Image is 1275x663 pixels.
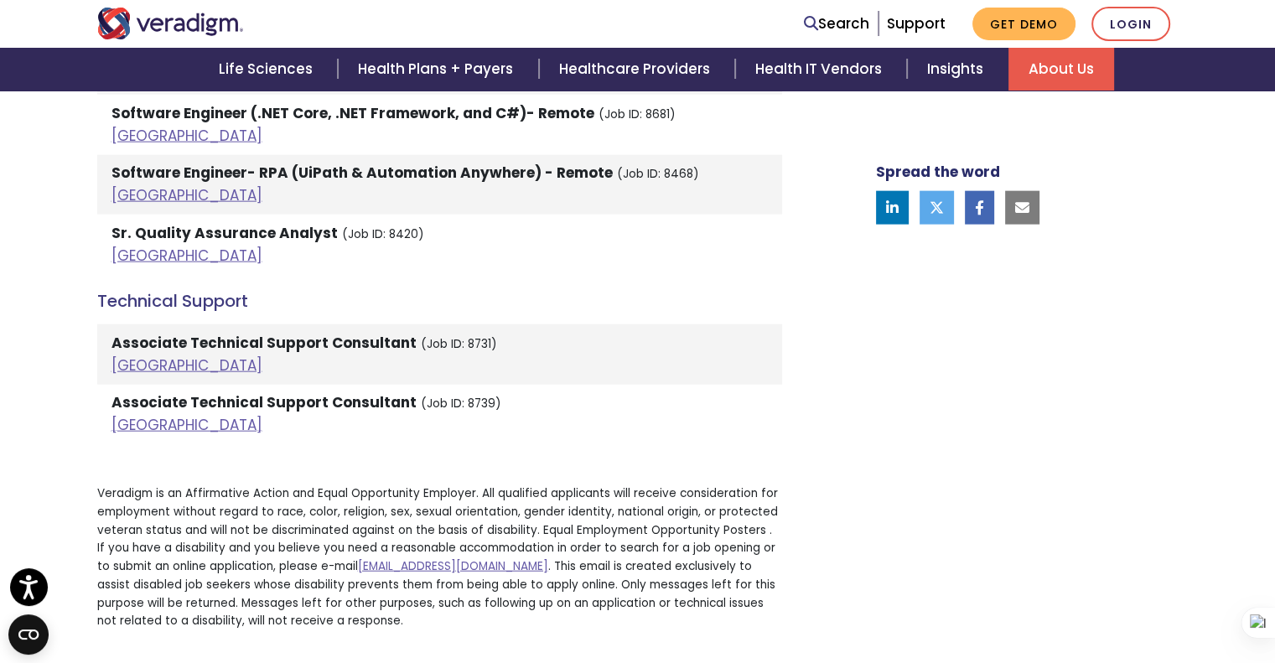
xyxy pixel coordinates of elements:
[111,163,613,183] strong: Software Engineer- RPA (UiPath & Automation Anywhere) - Remote
[804,13,869,35] a: Search
[97,8,244,39] img: Veradigm logo
[972,8,1075,40] a: Get Demo
[1008,48,1114,91] a: About Us
[338,48,538,91] a: Health Plans + Payers
[1091,7,1170,41] a: Login
[111,126,262,146] a: [GEOGRAPHIC_DATA]
[199,48,338,91] a: Life Sciences
[111,185,262,205] a: [GEOGRAPHIC_DATA]
[887,13,946,34] a: Support
[421,336,497,352] small: (Job ID: 8731)
[111,223,338,243] strong: Sr. Quality Assurance Analyst
[907,48,1008,91] a: Insights
[111,103,594,123] strong: Software Engineer (.NET Core, .NET Framework, and C#)- Remote
[617,166,699,182] small: (Job ID: 8468)
[539,48,735,91] a: Healthcare Providers
[358,558,548,574] a: [EMAIL_ADDRESS][DOMAIN_NAME]
[97,291,782,311] h4: Technical Support
[111,355,262,376] a: [GEOGRAPHIC_DATA]
[97,484,782,630] p: Veradigm is an Affirmative Action and Equal Opportunity Employer. All qualified applicants will r...
[111,333,417,353] strong: Associate Technical Support Consultant
[342,226,424,242] small: (Job ID: 8420)
[735,48,907,91] a: Health IT Vendors
[876,161,1000,181] strong: Spread the word
[421,396,501,412] small: (Job ID: 8739)
[111,392,417,412] strong: Associate Technical Support Consultant
[8,614,49,655] button: Open CMP widget
[599,106,676,122] small: (Job ID: 8681)
[111,415,262,435] a: [GEOGRAPHIC_DATA]
[111,246,262,266] a: [GEOGRAPHIC_DATA]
